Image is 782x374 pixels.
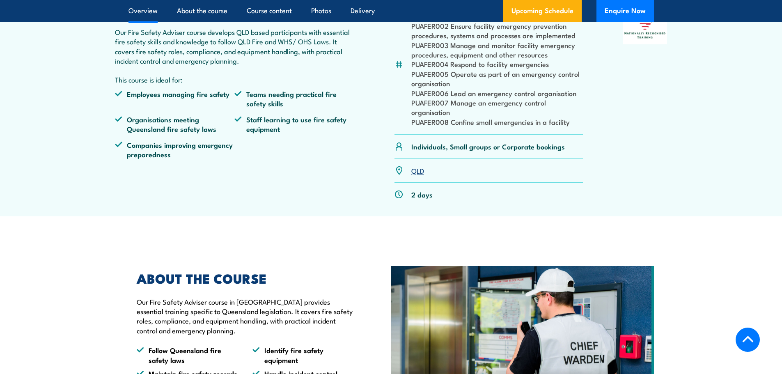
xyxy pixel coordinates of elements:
li: PUAFER007 Manage an emergency control organisation [411,98,583,117]
li: Identify fire safety equipment [252,345,353,365]
li: PUAFER006 Lead an emergency control organisation [411,88,583,98]
p: This course is ideal for: [115,75,355,84]
img: Nationally Recognised Training logo. [623,2,667,44]
li: PUAFER005 Operate as part of an emergency control organisation [411,69,583,88]
li: Organisations meeting Queensland fire safety laws [115,115,235,134]
li: PUAFER008 Confine small emergencies in a facility [411,117,583,126]
p: Our Fire Safety Adviser course develops QLD based participants with essential fire safety skills ... [115,27,355,66]
li: Staff learning to use fire safety equipment [234,115,354,134]
li: Companies improving emergency preparedness [115,140,235,159]
li: Employees managing fire safety [115,89,235,108]
p: 2 days [411,190,433,199]
li: PUAFER002 Ensure facility emergency prevention procedures, systems and processes are implemented [411,21,583,40]
p: Our Fire Safety Adviser course in [GEOGRAPHIC_DATA] provides essential training specific to Queen... [137,297,353,335]
a: QLD [411,165,424,175]
p: Individuals, Small groups or Corporate bookings [411,142,565,151]
li: Teams needing practical fire safety skills [234,89,354,108]
li: PUAFER004 Respond to facility emergencies [411,59,583,69]
li: Follow Queensland fire safety laws [137,345,238,365]
li: PUAFER003 Manage and monitor facility emergency procedures, equipment and other resources [411,40,583,60]
h2: ABOUT THE COURSE [137,272,353,284]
